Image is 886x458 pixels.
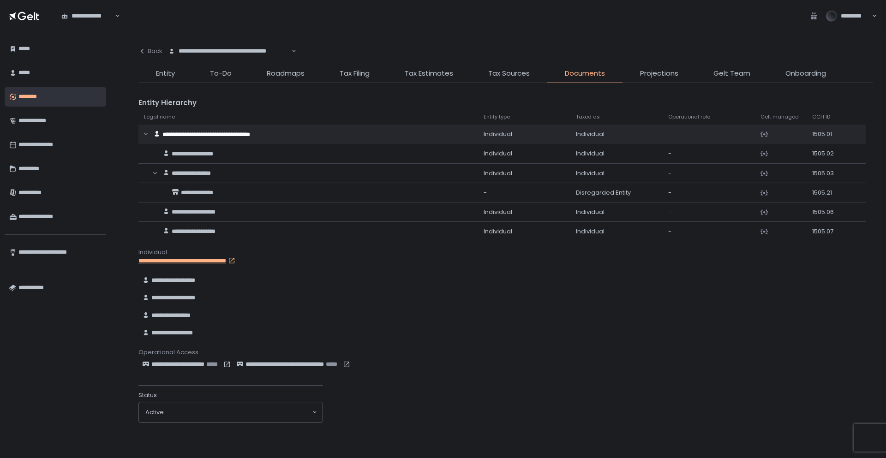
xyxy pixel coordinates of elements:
[576,149,657,158] div: Individual
[484,227,565,236] div: Individual
[138,391,157,399] span: Status
[576,208,657,216] div: Individual
[576,130,657,138] div: Individual
[484,149,565,158] div: Individual
[210,68,232,79] span: To-Do
[713,68,750,79] span: Gelt Team
[484,130,565,138] div: Individual
[812,113,830,120] span: CCH ID
[668,149,749,158] div: -
[668,113,710,120] span: Operational role
[138,47,162,55] div: Back
[484,189,565,197] div: -
[576,189,657,197] div: Disregarded Entity
[576,227,657,236] div: Individual
[138,348,873,357] div: Operational Access
[267,68,305,79] span: Roadmaps
[340,68,370,79] span: Tax Filing
[812,208,843,216] div: 1505.06
[668,130,749,138] div: -
[144,113,175,120] span: Legal name
[164,408,311,417] input: Search for option
[812,227,843,236] div: 1505.07
[812,169,843,178] div: 1505.03
[162,42,296,61] div: Search for option
[668,189,749,197] div: -
[114,12,114,21] input: Search for option
[290,47,291,56] input: Search for option
[785,68,826,79] span: Onboarding
[640,68,678,79] span: Projections
[576,113,600,120] span: Taxed as
[405,68,453,79] span: Tax Estimates
[484,169,565,178] div: Individual
[812,189,843,197] div: 1505.21
[812,130,843,138] div: 1505.01
[138,248,873,256] div: Individual
[484,113,510,120] span: Entity type
[484,208,565,216] div: Individual
[760,113,799,120] span: Gelt managed
[138,42,162,61] button: Back
[668,227,749,236] div: -
[138,98,873,108] div: Entity Hierarchy
[488,68,530,79] span: Tax Sources
[145,408,164,416] span: active
[668,208,749,216] div: -
[156,68,175,79] span: Entity
[139,402,323,422] div: Search for option
[576,169,657,178] div: Individual
[668,169,749,178] div: -
[55,6,120,26] div: Search for option
[565,68,605,79] span: Documents
[812,149,843,158] div: 1505.02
